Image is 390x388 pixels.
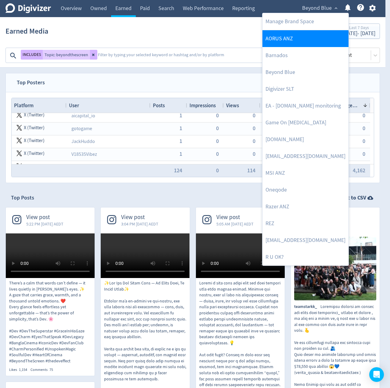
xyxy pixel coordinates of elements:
[262,30,348,47] a: AORUS ANZ
[262,131,348,148] a: [DOMAIN_NAME]
[262,114,348,131] a: Game On [MEDICAL_DATA]
[262,81,348,97] a: Digivizer SLT
[262,13,348,30] a: Manage Brand Space
[262,249,348,265] a: R U OK?
[262,64,348,81] a: Beyond Blue
[262,198,348,215] a: Razer ANZ
[262,215,348,232] a: REZ
[262,181,348,198] a: Oneqode
[369,367,384,382] div: Open Intercom Messenger
[262,97,348,114] a: EA - [DOMAIN_NAME] monitoring
[262,165,348,181] a: MSI ANZ
[262,47,348,64] a: Barnados
[262,232,348,249] a: [EMAIL_ADDRESS][DOMAIN_NAME]
[262,148,348,165] a: [EMAIL_ADDRESS][DOMAIN_NAME]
